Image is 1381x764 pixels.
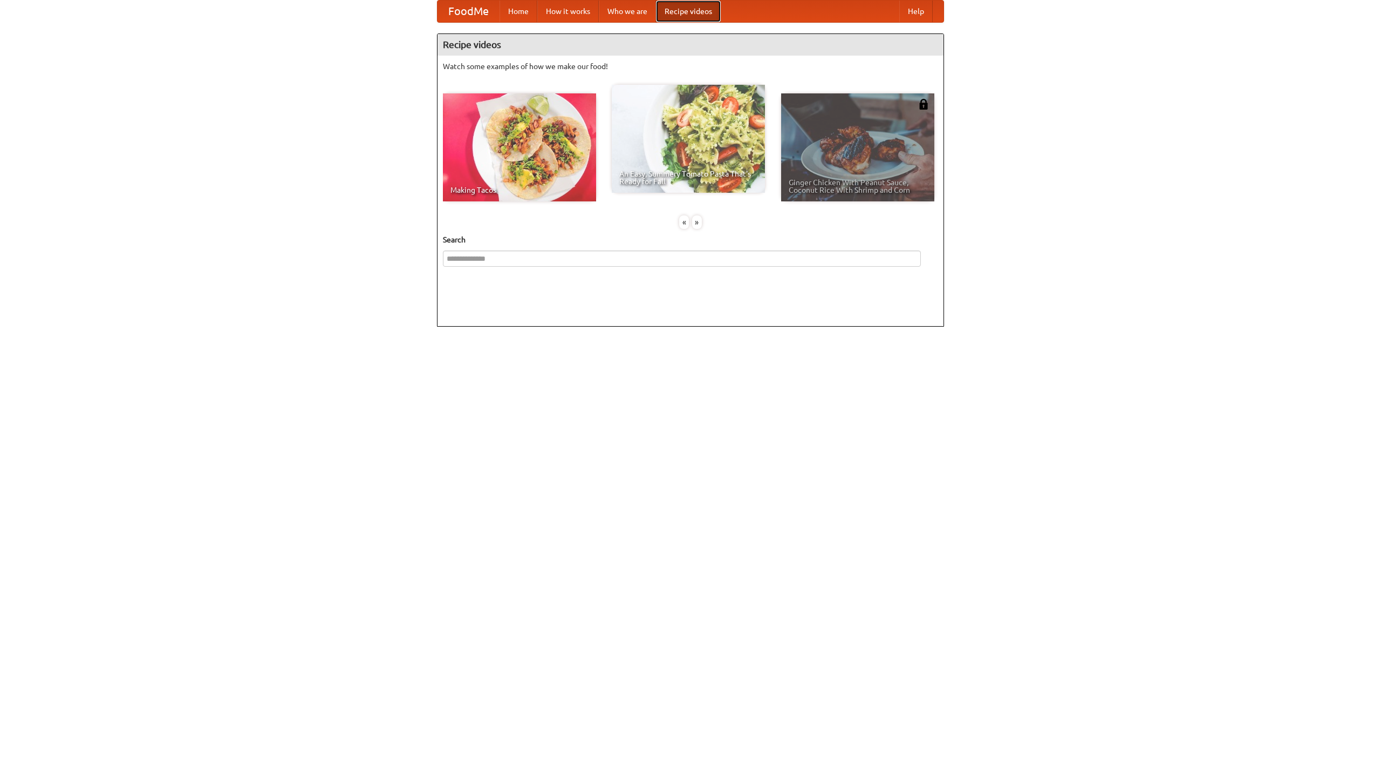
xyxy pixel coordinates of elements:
h5: Search [443,234,938,245]
a: How it works [537,1,599,22]
div: « [679,215,689,229]
a: Help [899,1,933,22]
a: Making Tacos [443,93,596,201]
a: Who we are [599,1,656,22]
div: » [692,215,702,229]
a: An Easy, Summery Tomato Pasta That's Ready for Fall [612,85,765,193]
a: FoodMe [437,1,500,22]
a: Home [500,1,537,22]
p: Watch some examples of how we make our food! [443,61,938,72]
h4: Recipe videos [437,34,944,56]
a: Recipe videos [656,1,721,22]
span: An Easy, Summery Tomato Pasta That's Ready for Fall [619,170,757,185]
span: Making Tacos [450,186,589,194]
img: 483408.png [918,99,929,110]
